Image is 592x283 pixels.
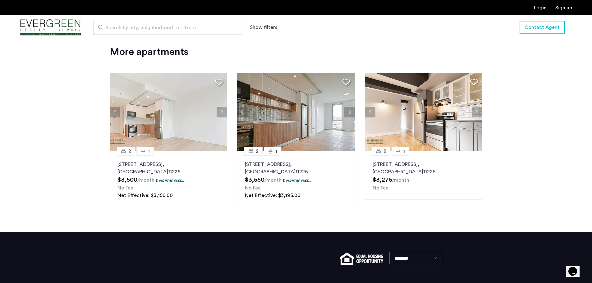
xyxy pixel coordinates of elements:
[128,148,131,155] span: 2
[525,24,560,31] span: Contact Agent
[137,178,154,183] sub: /month
[117,161,220,176] p: [STREET_ADDRESS] 11226
[472,107,482,117] button: Next apartment
[110,46,483,58] div: More apartments
[392,178,409,183] sub: /month
[365,107,375,117] button: Previous apartment
[110,73,227,151] img: 2010_638693720554078173.jpeg
[245,177,264,183] span: $3,550
[117,193,173,198] span: Net Effective: $3,150.00
[520,21,565,34] button: button
[110,151,227,207] a: 21[STREET_ADDRESS], [GEOGRAPHIC_DATA]112262 months free...No FeeNet Effective: $3,150.00
[110,107,120,117] button: Previous apartment
[20,16,81,39] a: Cazamio Logo
[237,73,355,151] img: 2010_638693720554050902.jpeg
[566,258,586,277] iframe: chat widget
[275,148,277,155] span: 1
[245,185,261,190] span: No Fee
[237,107,248,117] button: Previous apartment
[383,148,386,155] span: 2
[389,252,443,264] select: Language select
[117,177,137,183] span: $3,500
[340,253,383,265] img: equal-housing.png
[20,16,81,39] img: logo
[264,178,282,183] sub: /month
[282,178,311,183] p: 2 months free...
[256,148,259,155] span: 2
[365,73,483,151] img: 218_638509545598006744.jpeg
[250,24,277,31] button: Show or hide filters
[534,5,547,10] a: Login
[373,177,392,183] span: $3,275
[373,185,388,190] span: No Fee
[373,161,475,176] p: [STREET_ADDRESS] 11226
[245,161,347,176] p: [STREET_ADDRESS] 11226
[365,151,483,207] a: 21[STREET_ADDRESS], [GEOGRAPHIC_DATA]11226No Fee
[106,24,225,31] span: Search by city, neighborhood, or street.
[93,20,242,35] input: Apartment Search
[403,148,405,155] span: 1
[245,193,301,198] span: Net Effective: $3,195.00
[555,5,572,10] a: Registration
[344,107,355,117] button: Next apartment
[217,107,227,117] button: Next apartment
[117,185,133,190] span: No Fee
[237,151,355,207] a: 21[STREET_ADDRESS], [GEOGRAPHIC_DATA]112262 months free...No FeeNet Effective: $3,195.00
[155,178,184,183] p: 2 months free...
[148,148,150,155] span: 1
